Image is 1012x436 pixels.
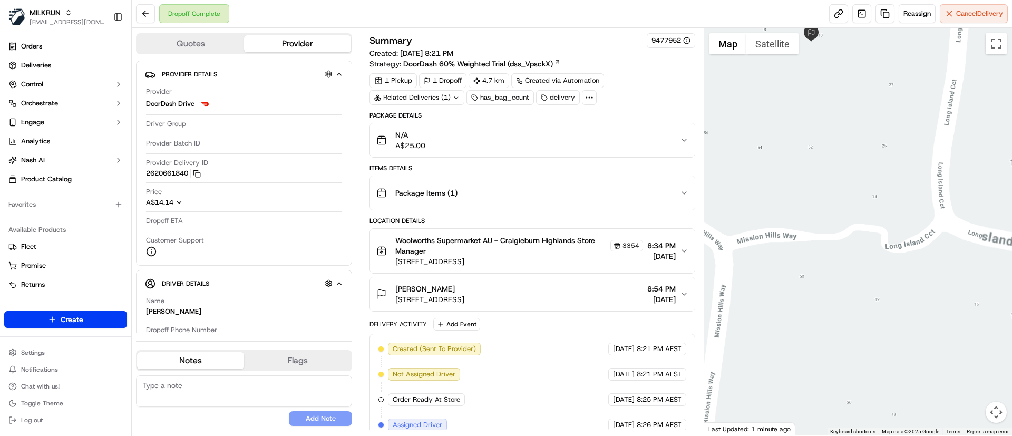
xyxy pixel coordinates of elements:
[393,420,442,430] span: Assigned Driver
[369,59,561,69] div: Strategy:
[647,284,676,294] span: 8:54 PM
[162,70,217,79] span: Provider Details
[369,320,427,328] div: Delivery Activity
[21,137,50,146] span: Analytics
[4,152,127,169] button: Nash AI
[146,139,200,148] span: Provider Batch ID
[395,256,643,267] span: [STREET_ADDRESS]
[199,98,211,110] img: doordash_logo_v2.png
[8,242,123,251] a: Fleet
[956,9,1003,18] span: Cancel Delivery
[393,395,460,404] span: Order Ready At Store
[4,4,109,30] button: MILKRUNMILKRUN[EMAIL_ADDRESS][DOMAIN_NAME]
[393,370,455,379] span: Not Assigned Driver
[146,158,208,168] span: Provider Delivery ID
[21,348,45,357] span: Settings
[395,130,425,140] span: N/A
[137,352,244,369] button: Notes
[21,99,58,108] span: Orchestrate
[4,257,127,274] button: Promise
[4,345,127,360] button: Settings
[369,48,453,59] span: Created:
[21,382,60,391] span: Chat with us!
[4,413,127,428] button: Log out
[146,307,201,316] div: [PERSON_NAME]
[395,188,458,198] span: Package Items ( 1 )
[707,422,742,435] img: Google
[369,217,695,225] div: Location Details
[395,284,455,294] span: [PERSON_NAME]
[536,90,580,105] div: delivery
[704,422,795,435] div: Last Updated: 1 minute ago
[940,4,1008,23] button: CancelDelivery
[395,294,464,305] span: [STREET_ADDRESS]
[30,18,105,26] span: [EMAIL_ADDRESS][DOMAIN_NAME]
[4,379,127,394] button: Chat with us!
[145,275,343,292] button: Driver Details
[433,318,480,331] button: Add Event
[651,36,690,45] div: 9477952
[21,156,45,165] span: Nash AI
[21,416,43,424] span: Log out
[637,344,682,354] span: 8:21 PM AEST
[395,235,608,256] span: Woolworths Supermarket AU - Craigieburn Highlands Store Manager
[370,229,694,273] button: Woolworths Supermarket AU - Craigieburn Highlands Store Manager3354[STREET_ADDRESS]8:34 PM[DATE]
[647,251,676,261] span: [DATE]
[903,9,931,18] span: Reassign
[4,221,127,238] div: Available Products
[146,236,204,245] span: Customer Support
[946,429,960,434] a: Terms (opens in new tab)
[511,73,604,88] a: Created via Automation
[4,57,127,74] a: Deliveries
[369,111,695,120] div: Package Details
[469,73,509,88] div: 4.7 km
[613,344,635,354] span: [DATE]
[21,118,44,127] span: Engage
[647,294,676,305] span: [DATE]
[369,164,695,172] div: Items Details
[4,38,127,55] a: Orders
[466,90,534,105] div: has_bag_count
[393,344,476,354] span: Created (Sent To Provider)
[4,95,127,112] button: Orchestrate
[403,59,561,69] a: DoorDash 60% Weighted Trial (dss_VpsckX)
[613,420,635,430] span: [DATE]
[21,42,42,51] span: Orders
[4,276,127,293] button: Returns
[637,420,682,430] span: 8:26 PM AEST
[146,296,164,306] span: Name
[61,314,83,325] span: Create
[967,429,1009,434] a: Report a map error
[400,49,453,58] span: [DATE] 8:21 PM
[613,370,635,379] span: [DATE]
[4,114,127,131] button: Engage
[146,216,183,226] span: Dropoff ETA
[395,140,425,151] span: A$25.00
[637,370,682,379] span: 8:21 PM AEST
[244,35,351,52] button: Provider
[369,73,417,88] div: 1 Pickup
[746,33,799,54] button: Show satellite imagery
[244,352,351,369] button: Flags
[830,428,875,435] button: Keyboard shortcuts
[146,87,172,96] span: Provider
[146,169,201,178] button: 2620661840
[370,277,694,311] button: [PERSON_NAME][STREET_ADDRESS]8:54 PM[DATE]
[622,241,639,250] span: 3354
[146,187,162,197] span: Price
[4,311,127,328] button: Create
[21,242,36,251] span: Fleet
[162,279,209,288] span: Driver Details
[369,36,412,45] h3: Summary
[145,65,343,83] button: Provider Details
[4,362,127,377] button: Notifications
[8,8,25,25] img: MILKRUN
[882,429,939,434] span: Map data ©2025 Google
[4,76,127,93] button: Control
[709,33,746,54] button: Show street map
[21,175,72,184] span: Product Catalog
[403,59,553,69] span: DoorDash 60% Weighted Trial (dss_VpsckX)
[137,35,244,52] button: Quotes
[613,395,635,404] span: [DATE]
